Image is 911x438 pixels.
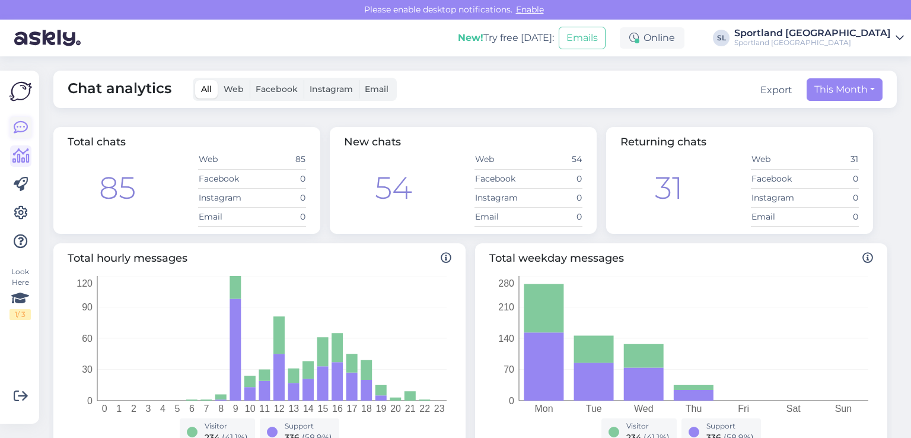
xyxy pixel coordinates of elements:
[419,404,430,414] tspan: 22
[489,250,873,266] span: Total weekday messages
[405,404,416,414] tspan: 21
[706,421,754,431] div: Support
[620,27,684,49] div: Online
[218,404,224,414] tspan: 8
[245,404,256,414] tspan: 10
[256,84,298,94] span: Facebook
[805,150,859,169] td: 31
[498,333,514,343] tspan: 140
[634,404,654,414] tspan: Wed
[68,135,126,148] span: Total chats
[509,395,514,405] tspan: 0
[535,404,553,414] tspan: Mon
[365,84,388,94] span: Email
[252,169,306,188] td: 0
[145,404,151,414] tspan: 3
[528,207,582,226] td: 0
[252,150,306,169] td: 85
[68,78,171,101] span: Chat analytics
[201,84,212,94] span: All
[189,404,195,414] tspan: 6
[835,404,852,414] tspan: Sun
[82,364,93,374] tspan: 30
[376,404,387,414] tspan: 19
[131,404,136,414] tspan: 2
[198,169,252,188] td: Facebook
[474,169,528,188] td: Facebook
[82,333,93,343] tspan: 60
[274,404,285,414] tspan: 12
[474,188,528,207] td: Instagram
[87,395,93,405] tspan: 0
[504,364,514,374] tspan: 70
[252,188,306,207] td: 0
[474,150,528,169] td: Web
[586,404,602,414] tspan: Tue
[288,404,299,414] tspan: 13
[805,169,859,188] td: 0
[498,302,514,312] tspan: 210
[807,78,883,101] button: This Month
[317,404,328,414] tspan: 15
[285,421,332,431] div: Support
[474,207,528,226] td: Email
[751,169,805,188] td: Facebook
[116,404,122,414] tspan: 1
[9,266,31,320] div: Look Here
[686,404,702,414] tspan: Thu
[528,188,582,207] td: 0
[734,28,891,38] div: Sportland [GEOGRAPHIC_DATA]
[528,150,582,169] td: 54
[620,135,706,148] span: Returning chats
[626,421,670,431] div: Visitor
[375,165,412,211] div: 54
[224,84,244,94] span: Web
[99,165,136,211] div: 85
[175,404,180,414] tspan: 5
[259,404,270,414] tspan: 11
[751,150,805,169] td: Web
[751,188,805,207] td: Instagram
[233,404,238,414] tspan: 9
[786,404,801,414] tspan: Sat
[734,28,904,47] a: Sportland [GEOGRAPHIC_DATA]Sportland [GEOGRAPHIC_DATA]
[344,135,401,148] span: New chats
[9,309,31,320] div: 1 / 3
[332,404,343,414] tspan: 16
[655,165,683,211] div: 31
[252,207,306,226] td: 0
[760,83,792,97] button: Export
[198,150,252,169] td: Web
[361,404,372,414] tspan: 18
[512,4,547,15] span: Enable
[347,404,358,414] tspan: 17
[734,38,891,47] div: Sportland [GEOGRAPHIC_DATA]
[805,207,859,226] td: 0
[9,80,32,103] img: Askly Logo
[458,31,554,45] div: Try free [DATE]:
[751,207,805,226] td: Email
[77,278,93,288] tspan: 120
[204,404,209,414] tspan: 7
[205,421,248,431] div: Visitor
[198,188,252,207] td: Instagram
[198,207,252,226] td: Email
[738,404,749,414] tspan: Fri
[805,188,859,207] td: 0
[458,32,483,43] b: New!
[528,169,582,188] td: 0
[82,302,93,312] tspan: 90
[303,404,314,414] tspan: 14
[102,404,107,414] tspan: 0
[559,27,606,49] button: Emails
[160,404,165,414] tspan: 4
[713,30,730,46] div: SL
[434,404,445,414] tspan: 23
[390,404,401,414] tspan: 20
[498,278,514,288] tspan: 280
[68,250,451,266] span: Total hourly messages
[310,84,353,94] span: Instagram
